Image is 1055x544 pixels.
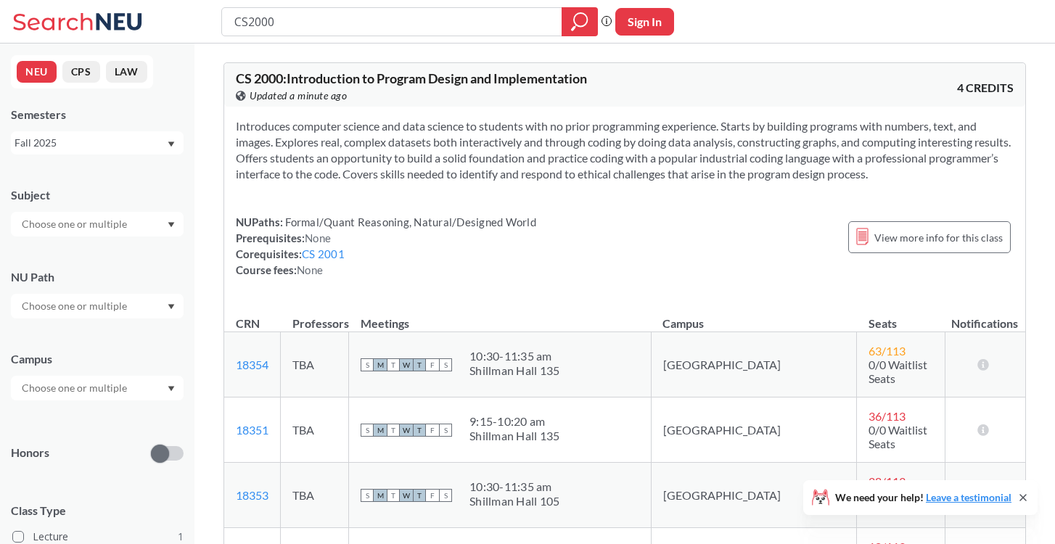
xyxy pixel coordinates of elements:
button: NEU [17,61,57,83]
span: F [426,424,439,437]
td: [GEOGRAPHIC_DATA] [651,463,856,528]
a: CS 2001 [302,247,345,260]
a: 18353 [236,488,268,502]
span: M [374,489,387,502]
span: None [305,231,331,244]
td: [GEOGRAPHIC_DATA] [651,332,856,397]
span: Updated a minute ago [250,88,347,104]
div: Fall 2025 [15,135,166,151]
div: Dropdown arrow [11,212,184,236]
span: S [439,358,452,371]
span: We need your help! [835,493,1011,503]
a: Leave a testimonial [926,491,1011,503]
span: S [361,358,374,371]
input: Choose one or multiple [15,215,136,233]
button: LAW [106,61,147,83]
button: CPS [62,61,100,83]
p: Honors [11,445,49,461]
th: Professors [281,301,349,332]
span: W [400,358,413,371]
a: 18351 [236,423,268,437]
span: View more info for this class [874,228,1003,247]
span: T [387,489,400,502]
span: T [413,358,426,371]
span: 0/0 Waitlist Seats [869,423,927,450]
span: None [297,263,323,276]
svg: Dropdown arrow [168,222,175,228]
div: NUPaths: Prerequisites: Corequisites: Course fees: [236,214,536,278]
span: Formal/Quant Reasoning, Natural/Designed World [283,215,536,228]
span: 63 / 113 [869,344,906,358]
span: F [426,358,439,371]
span: S [361,489,374,502]
span: T [387,424,400,437]
span: W [400,489,413,502]
div: Fall 2025Dropdown arrow [11,131,184,154]
td: TBA [281,332,349,397]
div: 9:15 - 10:20 am [469,414,559,429]
svg: Dropdown arrow [168,304,175,310]
input: Choose one or multiple [15,379,136,397]
span: F [426,489,439,502]
span: T [413,424,426,437]
svg: Dropdown arrow [168,386,175,392]
td: TBA [281,463,349,528]
span: CS 2000 : Introduction to Program Design and Implementation [236,70,587,86]
div: magnifying glass [562,7,598,36]
th: Seats [857,301,945,332]
input: Choose one or multiple [15,297,136,315]
div: Dropdown arrow [11,376,184,400]
div: Shillman Hall 135 [469,363,559,378]
div: CRN [236,316,260,331]
td: TBA [281,397,349,463]
span: T [387,358,400,371]
div: 10:30 - 11:35 am [469,349,559,363]
div: Dropdown arrow [11,294,184,318]
span: 0/0 Waitlist Seats [869,358,927,385]
span: Class Type [11,503,184,519]
div: NU Path [11,269,184,285]
span: 28 / 113 [869,474,906,488]
span: S [439,489,452,502]
button: Sign In [615,8,674,36]
input: Class, professor, course number, "phrase" [233,9,551,34]
th: Campus [651,301,856,332]
span: M [374,424,387,437]
div: Campus [11,351,184,367]
span: M [374,358,387,371]
section: Introduces computer science and data science to students with no prior programming experience. St... [236,118,1014,182]
span: S [361,424,374,437]
div: 10:30 - 11:35 am [469,479,559,494]
span: 4 CREDITS [957,80,1014,96]
div: Semesters [11,107,184,123]
span: W [400,424,413,437]
svg: magnifying glass [571,12,588,32]
a: 18354 [236,358,268,371]
td: [GEOGRAPHIC_DATA] [651,397,856,463]
span: T [413,489,426,502]
th: Notifications [945,301,1025,332]
span: S [439,424,452,437]
th: Meetings [349,301,652,332]
div: Subject [11,187,184,203]
span: 36 / 113 [869,409,906,423]
svg: Dropdown arrow [168,141,175,147]
div: Shillman Hall 135 [469,429,559,443]
div: Shillman Hall 105 [469,494,559,508]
